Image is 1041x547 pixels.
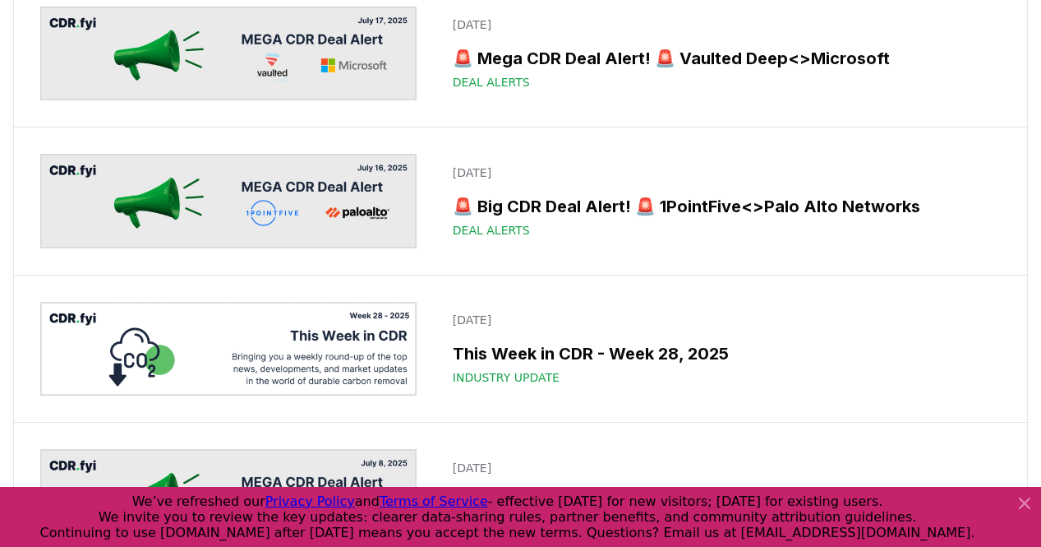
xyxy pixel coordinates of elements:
[453,341,991,366] h3: This Week in CDR - Week 28, 2025
[40,302,417,396] img: This Week in CDR - Week 28, 2025 blog post image
[453,460,991,476] p: [DATE]
[453,46,991,71] h3: 🚨 Mega CDR Deal Alert! 🚨 Vaulted Deep<>Microsoft
[443,155,1001,248] a: [DATE]🚨 Big CDR Deal Alert! 🚨 1PointFive<>Palo Alto NetworksDeal Alerts
[453,16,991,33] p: [DATE]
[453,312,991,328] p: [DATE]
[40,7,417,100] img: 🚨 Mega CDR Deal Alert! 🚨 Vaulted Deep<>Microsoft blog post image
[453,222,530,239] span: Deal Alerts
[40,154,417,248] img: 🚨 Big CDR Deal Alert! 🚨 1PointFive<>Palo Alto Networks blog post image
[443,7,1001,100] a: [DATE]🚨 Mega CDR Deal Alert! 🚨 Vaulted Deep<>MicrosoftDeal Alerts
[453,369,560,386] span: Industry Update
[453,194,991,219] h3: 🚨 Big CDR Deal Alert! 🚨 1PointFive<>Palo Alto Networks
[443,302,1001,396] a: [DATE]This Week in CDR - Week 28, 2025Industry Update
[443,450,1001,544] a: [DATE]🚨 Mega CDR Deal Alert! 🚨 Arbor Energy<>FrontierDeal Alerts
[453,165,991,181] p: [DATE]
[40,449,417,543] img: 🚨 Mega CDR Deal Alert! 🚨 Arbor Energy<>Frontier blog post image
[453,74,530,90] span: Deal Alerts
